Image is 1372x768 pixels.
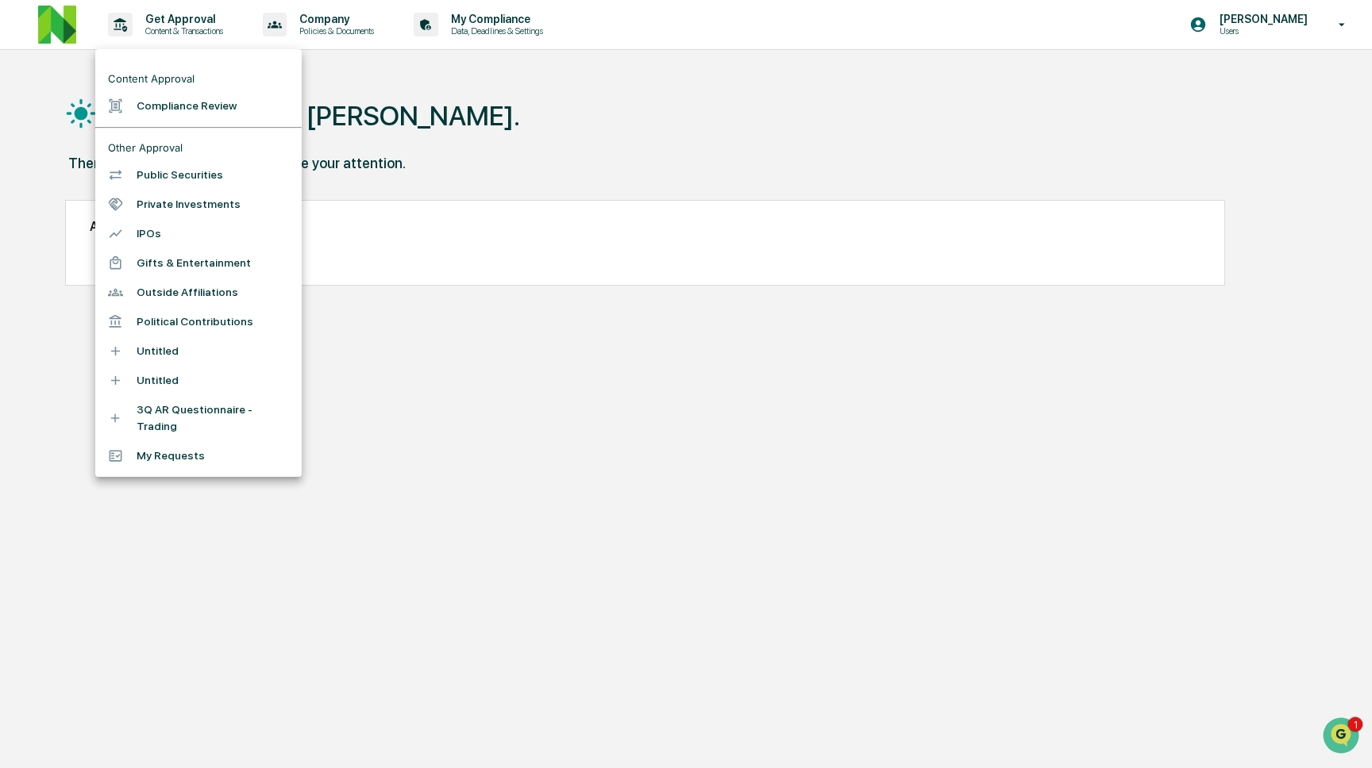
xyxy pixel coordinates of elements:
button: Start new chat [270,126,289,145]
img: logo [38,6,76,44]
li: Content Approval [95,66,302,91]
div: 🖐️ [16,283,29,296]
a: 🔎Data Lookup [10,305,106,334]
p: Company [287,13,382,25]
li: Outside Affiliations [95,278,302,307]
p: Content & Transactions [133,25,231,36]
img: Jack Rasmussen [16,201,41,226]
span: Attestations [131,282,197,298]
p: Users [1207,25,1316,36]
li: Gifts & Entertainment [95,248,302,278]
li: Other Approval [95,135,302,160]
p: Data, Deadlines & Settings [438,25,551,36]
li: Private Investments [95,190,302,219]
div: that require your attention. [233,155,406,171]
p: My Compliance [438,13,551,25]
button: See all [246,173,289,192]
li: My Requests [95,441,302,470]
li: Untitled [95,366,302,395]
li: Public Securities [95,160,302,190]
img: 1746055101610-c473b297-6a78-478c-a979-82029cc54cd1 [32,217,44,229]
iframe: Open customer support [1321,716,1364,758]
span: Pylon [158,351,192,363]
h1: Good Afternoon, [PERSON_NAME]. [105,100,520,132]
p: [PERSON_NAME] [1207,13,1316,25]
img: 1746055101610-c473b297-6a78-478c-a979-82029cc54cd1 [16,121,44,150]
span: • [132,216,137,228]
li: Compliance Review [95,91,302,121]
a: 🗄️Attestations [109,275,203,304]
li: Political Contributions [95,307,302,336]
li: IPOs [95,219,302,248]
a: Powered byPylon [112,350,192,363]
p: Policies & Documents [287,25,382,36]
div: 🗄️ [115,283,128,296]
div: We're available if you need us! [71,137,218,150]
li: 3Q AR Questionnaire - Trading [95,395,302,441]
img: 8933085812038_c878075ebb4cc5468115_72.jpg [33,121,62,150]
div: Start new chat [71,121,260,137]
li: Untitled [95,336,302,366]
span: [DATE] [141,216,173,228]
div: There are [68,155,130,171]
div: Past conversations [16,176,106,189]
div: 🔎 [16,313,29,326]
a: 🖐️Preclearance [10,275,109,304]
h2: Action Items [90,219,1201,234]
span: Preclearance [32,282,102,298]
p: Get Approval [133,13,231,25]
p: How can we help? [16,33,289,59]
span: [PERSON_NAME] [49,216,129,228]
span: Data Lookup [32,312,100,328]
